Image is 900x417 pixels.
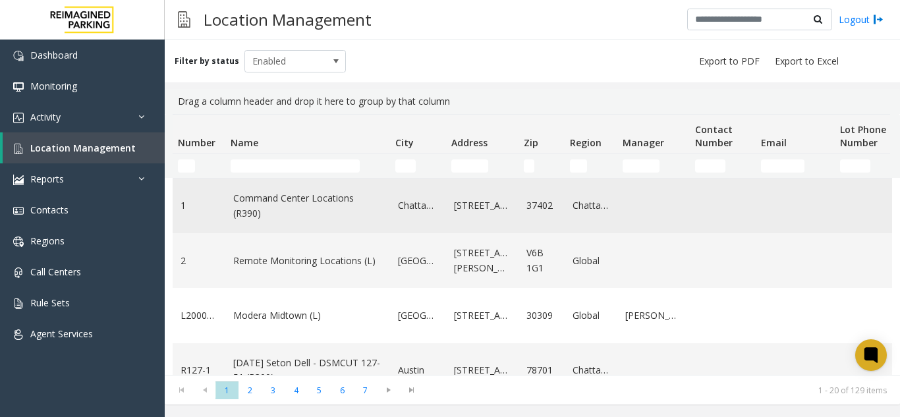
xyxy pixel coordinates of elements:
[178,136,215,149] span: Number
[285,381,308,399] span: Page 4
[30,173,64,185] span: Reports
[181,198,217,213] a: 1
[573,363,609,377] a: Chattanooga
[30,142,136,154] span: Location Management
[30,80,77,92] span: Monitoring
[225,154,390,178] td: Name Filter
[840,123,886,149] span: Lot Phone Number
[181,254,217,268] a: 2
[231,136,258,149] span: Name
[395,159,416,173] input: City Filter
[699,55,760,68] span: Export to PDF
[770,52,844,70] button: Export to Excel
[617,154,690,178] td: Manager Filter
[13,113,24,123] img: 'icon'
[451,159,488,173] input: Address Filter
[331,381,354,399] span: Page 6
[695,123,733,149] span: Contact Number
[175,55,239,67] label: Filter by status
[245,51,325,72] span: Enabled
[454,246,511,275] a: [STREET_ADDRESS][PERSON_NAME]
[625,308,682,323] a: [PERSON_NAME]
[526,246,557,275] a: V6B 1G1
[694,52,765,70] button: Export to PDF
[233,356,382,385] a: [DATE] Seton Dell - DSMCUT 127-51 (R390)
[308,381,331,399] span: Page 5
[13,144,24,154] img: 'icon'
[524,136,538,149] span: Zip
[30,327,93,340] span: Agent Services
[233,191,382,221] a: Command Center Locations (R390)
[873,13,884,26] img: logout
[761,159,804,173] input: Email Filter
[390,154,446,178] td: City Filter
[695,159,725,173] input: Contact Number Filter
[13,175,24,185] img: 'icon'
[233,308,382,323] a: Modera Midtown (L)
[30,235,65,247] span: Regions
[573,308,609,323] a: Global
[3,132,165,163] a: Location Management
[165,114,900,375] div: Data table
[231,159,360,173] input: Name Filter
[446,154,519,178] td: Address Filter
[398,198,438,213] a: Chattanooga
[30,265,81,278] span: Call Centers
[565,154,617,178] td: Region Filter
[431,385,887,396] kendo-pager-info: 1 - 20 of 129 items
[526,198,557,213] a: 37402
[178,159,195,173] input: Number Filter
[398,363,438,377] a: Austin
[13,51,24,61] img: 'icon'
[454,198,511,213] a: [STREET_ADDRESS]
[173,89,892,114] div: Drag a column header and drop it here to group by that column
[181,363,217,377] a: R127-1
[377,381,400,399] span: Go to the next page
[573,198,609,213] a: Chattanooga
[215,381,239,399] span: Page 1
[13,329,24,340] img: 'icon'
[233,254,382,268] a: Remote Monitoring Locations (L)
[519,154,565,178] td: Zip Filter
[178,3,190,36] img: pageIcon
[30,204,69,216] span: Contacts
[13,298,24,309] img: 'icon'
[526,363,557,377] a: 78701
[526,308,557,323] a: 30309
[839,13,884,26] a: Logout
[570,136,602,149] span: Region
[13,206,24,216] img: 'icon'
[239,381,262,399] span: Page 2
[775,55,839,68] span: Export to Excel
[400,381,423,399] span: Go to the last page
[13,267,24,278] img: 'icon'
[573,254,609,268] a: Global
[454,363,511,377] a: [STREET_ADDRESS]
[181,308,217,323] a: L20000500
[197,3,378,36] h3: Location Management
[173,154,225,178] td: Number Filter
[756,154,835,178] td: Email Filter
[395,136,414,149] span: City
[30,111,61,123] span: Activity
[623,159,660,173] input: Manager Filter
[403,385,420,395] span: Go to the last page
[840,159,870,173] input: Lot Phone Number Filter
[13,236,24,247] img: 'icon'
[13,82,24,92] img: 'icon'
[454,308,511,323] a: [STREET_ADDRESS]
[262,381,285,399] span: Page 3
[398,254,438,268] a: [GEOGRAPHIC_DATA]
[451,136,488,149] span: Address
[761,136,787,149] span: Email
[570,159,587,173] input: Region Filter
[524,159,534,173] input: Zip Filter
[30,49,78,61] span: Dashboard
[30,296,70,309] span: Rule Sets
[380,385,397,395] span: Go to the next page
[690,154,756,178] td: Contact Number Filter
[398,308,438,323] a: [GEOGRAPHIC_DATA]
[354,381,377,399] span: Page 7
[623,136,664,149] span: Manager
